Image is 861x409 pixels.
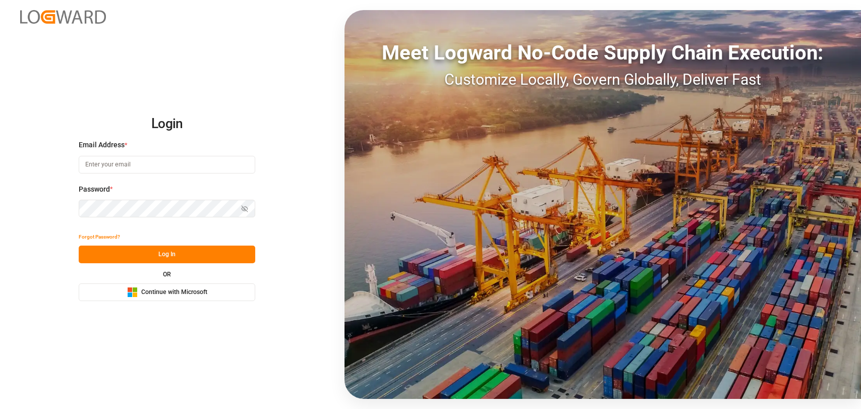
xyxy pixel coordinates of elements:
[79,246,255,263] button: Log In
[79,184,110,195] span: Password
[141,288,207,297] span: Continue with Microsoft
[20,10,106,24] img: Logward_new_orange.png
[79,140,125,150] span: Email Address
[79,108,255,140] h2: Login
[345,38,861,68] div: Meet Logward No-Code Supply Chain Execution:
[163,271,171,277] small: OR
[345,68,861,91] div: Customize Locally, Govern Globally, Deliver Fast
[79,156,255,173] input: Enter your email
[79,228,120,246] button: Forgot Password?
[79,283,255,301] button: Continue with Microsoft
